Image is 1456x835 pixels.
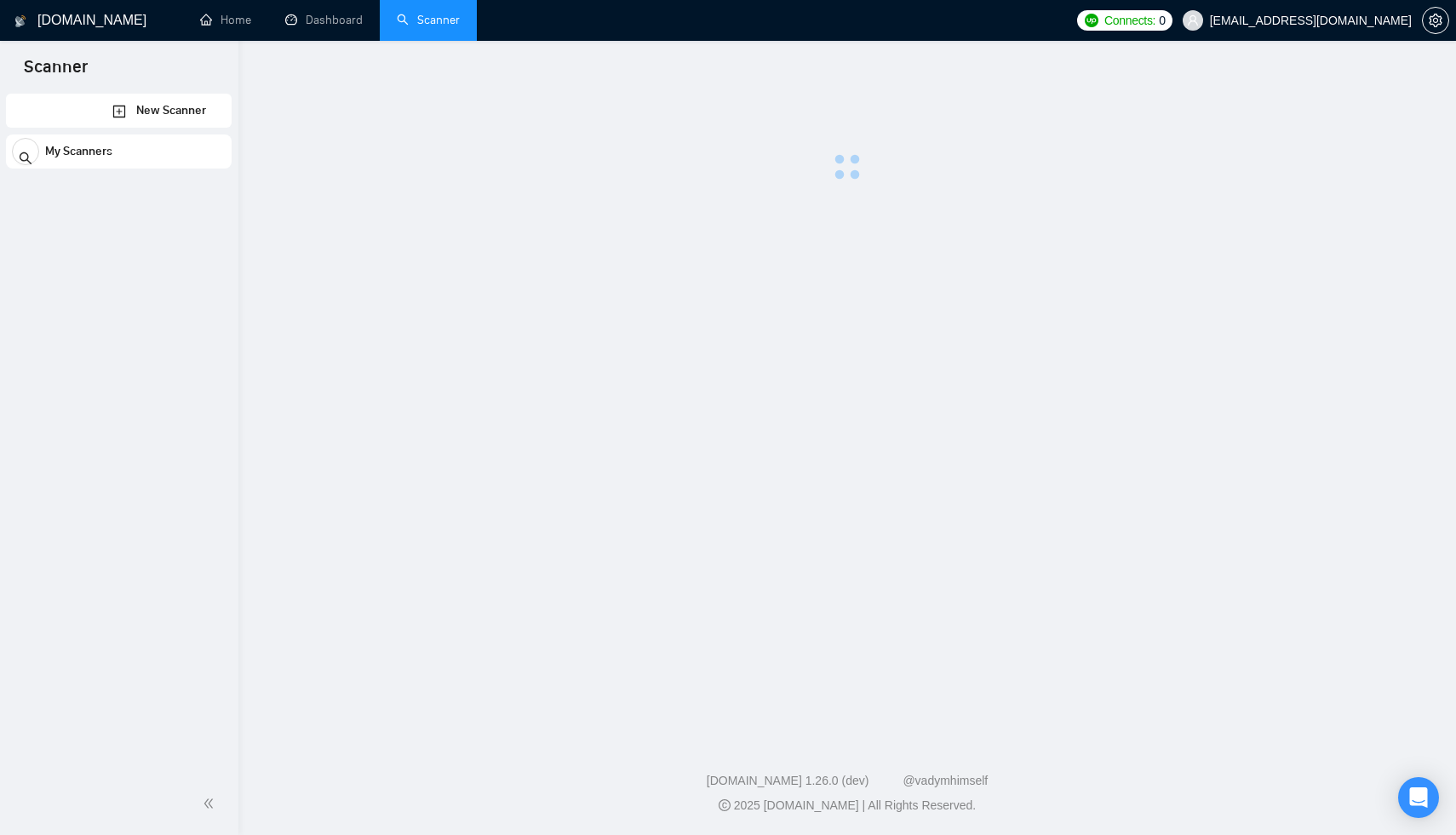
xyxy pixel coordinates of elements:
[1085,14,1098,27] img: upwork-logo.png
[12,138,39,165] button: search
[203,795,220,812] span: double-left
[19,140,32,174] span: search
[1187,14,1199,26] span: user
[1423,14,1448,27] span: setting
[903,774,988,787] a: @vadymhimself
[252,797,1442,815] div: 2025 [DOMAIN_NAME] | All Rights Reserved.
[1104,11,1155,30] span: Connects:
[6,134,232,175] li: My Scanners
[1398,777,1439,818] div: Open Intercom Messenger
[285,13,363,27] a: dashboardDashboard
[14,8,26,35] img: logo
[10,54,101,90] span: Scanner
[112,94,126,129] a: New Scanner
[45,134,112,169] span: My Scanners
[707,774,869,787] a: [DOMAIN_NAME] 1.26.0 (dev)
[1422,7,1449,34] button: setting
[1422,14,1449,27] a: setting
[719,799,731,811] span: copyright
[1159,11,1166,30] span: 0
[6,94,232,128] li: New Scanner
[200,13,251,27] a: homeHome
[397,13,460,27] a: searchScanner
